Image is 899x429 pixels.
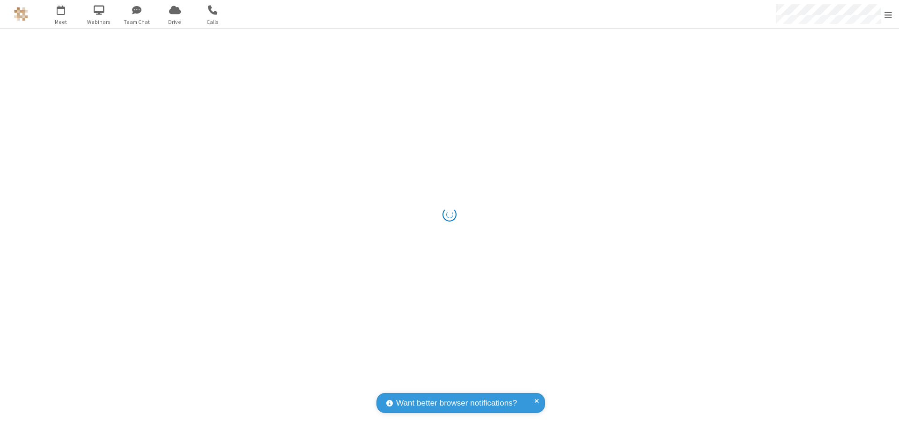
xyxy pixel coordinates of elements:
[81,18,117,26] span: Webinars
[44,18,79,26] span: Meet
[396,397,517,409] span: Want better browser notifications?
[119,18,155,26] span: Team Chat
[14,7,28,21] img: QA Selenium DO NOT DELETE OR CHANGE
[195,18,230,26] span: Calls
[157,18,192,26] span: Drive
